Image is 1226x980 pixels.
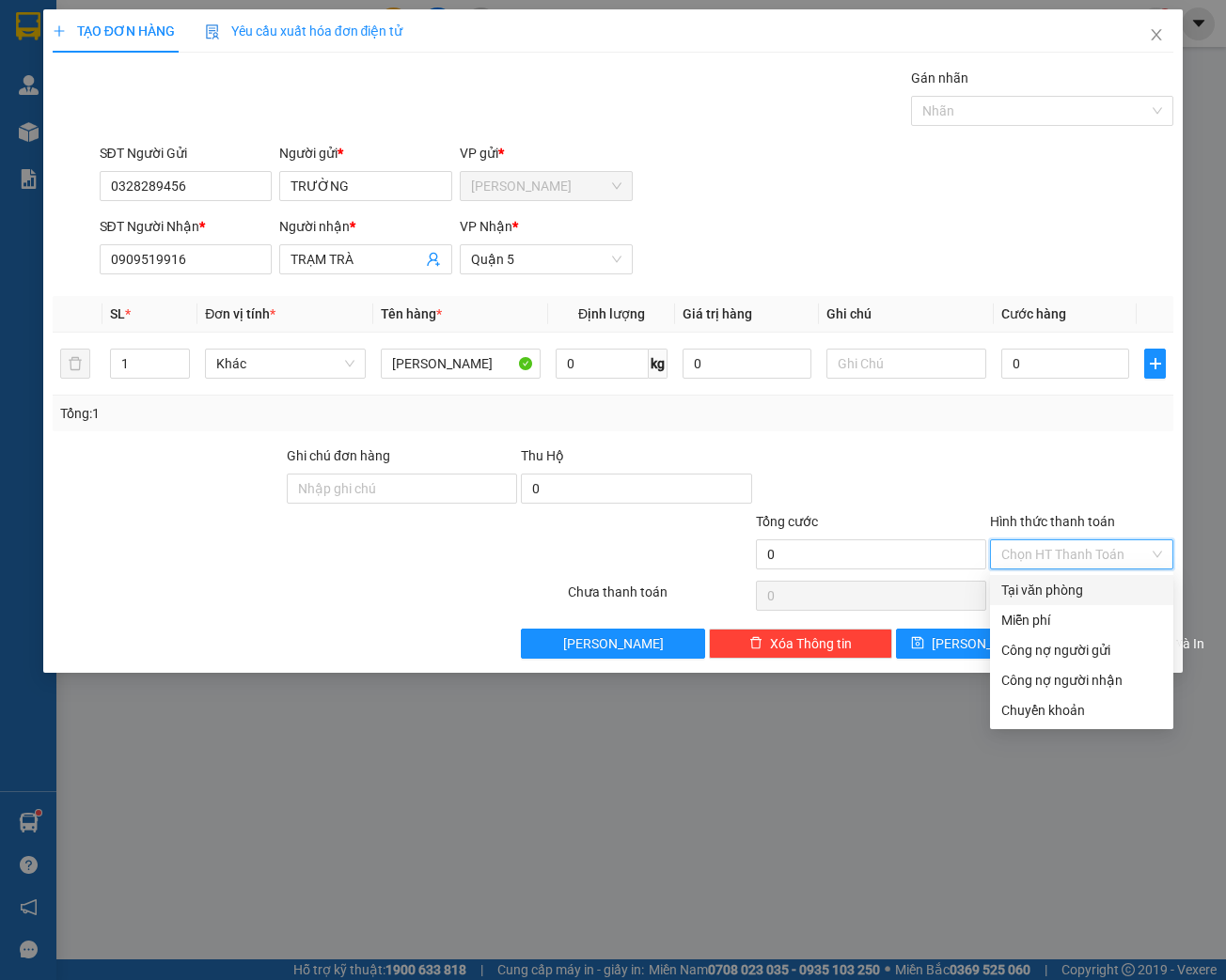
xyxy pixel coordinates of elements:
div: Cước gửi hàng sẽ được ghi vào công nợ của người nhận [990,665,1173,695]
span: Khác [216,350,354,378]
input: VD: Bàn, Ghế [381,349,541,379]
label: Ghi chú đơn hàng [287,448,390,463]
input: Ghi chú đơn hàng [287,474,517,504]
div: VP gửi [460,143,633,163]
span: Quận 5 [471,245,621,273]
span: user-add [426,252,441,267]
button: save[PERSON_NAME] [896,629,1033,659]
button: Close [1130,9,1183,62]
div: [PERSON_NAME] [180,16,330,58]
th: Ghi chú [819,296,994,333]
span: close [1149,27,1164,42]
span: Cước hàng [1001,306,1066,321]
span: Thu Hộ [521,448,564,463]
div: Công nợ người nhận [1001,670,1162,691]
div: Chuyển khoản [1001,700,1162,721]
img: icon [205,24,220,39]
span: Xóa Thông tin [770,633,852,654]
input: 0 [683,349,810,379]
span: Nhận: [180,16,225,36]
span: [PERSON_NAME] [563,633,664,654]
span: Gửi: [16,16,45,36]
span: plus [53,24,66,38]
span: Chưa thu [177,118,245,138]
span: [PERSON_NAME] [932,633,1032,654]
span: Định lượng [578,306,645,321]
span: Yêu cầu xuất hóa đơn điện tử [205,23,403,39]
div: SĐT Người Nhận [100,216,273,237]
div: VĂN TÈO [180,58,330,81]
span: delete [749,636,762,651]
div: Chưa thanh toán [566,582,753,614]
button: deleteXóa Thông tin [709,629,892,659]
span: Đơn vị tính [205,306,275,321]
button: delete [60,349,90,379]
div: SĐT Người Gửi [100,143,273,163]
label: Hình thức thanh toán [990,514,1115,529]
div: 0399461163 [16,81,166,107]
span: save [911,636,924,651]
div: Cước gửi hàng sẽ được ghi vào công nợ của người gửi [990,635,1173,665]
div: Công nợ người gửi [1001,640,1162,661]
input: Ghi Chú [826,349,986,379]
span: Giá trị hàng [683,306,752,321]
span: plus [1145,356,1165,371]
label: Gán nhãn [911,70,968,86]
div: LỢI [16,58,166,81]
div: Người gửi [279,143,452,163]
span: VP Nhận [460,219,512,234]
div: [PERSON_NAME] [16,16,166,58]
span: SL [110,306,125,321]
div: 0371234567 [180,81,330,107]
div: Miễn phí [1001,610,1162,630]
span: TẠO ĐƠN HÀNG [53,23,175,39]
span: Diên Khánh [471,172,621,200]
span: Tên hàng [381,306,442,321]
div: Người nhận [279,216,452,237]
div: Tại văn phòng [1001,580,1162,600]
span: kg [649,349,668,379]
button: printer[PERSON_NAME] và In [1037,629,1174,659]
span: Tổng cước [756,514,818,529]
button: [PERSON_NAME] [521,629,704,659]
div: Tổng: 1 [60,403,475,424]
button: plus [1144,349,1166,379]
